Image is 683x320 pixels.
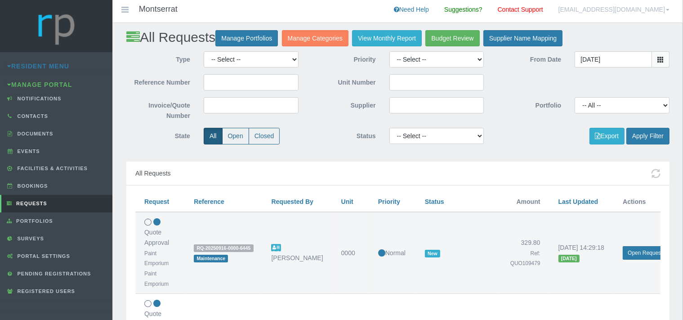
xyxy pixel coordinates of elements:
span: Pending Registrations [15,271,91,276]
label: Status [305,128,383,141]
span: [DATE] [558,255,580,262]
label: Invoice/Quote Number [120,97,197,121]
a: Supplier Name Mapping [483,30,562,47]
label: Closed [249,128,280,144]
label: Supplier [305,97,383,111]
span: Maintenance [194,255,228,262]
a: Reference [194,198,224,205]
span: Events [15,149,40,154]
h4: Montserrat [139,5,178,14]
label: Reference Number [120,74,197,88]
div: All Requests [126,162,670,186]
a: Manage Portfolios [215,30,278,47]
a: Resident Menu [7,63,69,70]
label: State [120,128,197,141]
a: Priority [378,198,400,205]
a: Manage Portal [7,81,72,88]
a: Last Updated [558,198,598,205]
span: Facilities & Activities [15,166,88,171]
span: Registered Users [15,288,75,294]
span: Bookings [15,183,48,189]
span: Surveys [15,236,44,241]
a: Status [425,198,444,205]
td: Quote Approval [135,212,185,293]
span: New [425,250,440,257]
label: Portfolio [491,97,568,111]
a: Open Request [623,246,667,260]
a: View Monthly Report [352,30,422,47]
span: Notifications [15,96,62,101]
label: From Date [491,51,568,65]
span: RQ-20250916-0000-6445 [194,244,253,252]
small: Paint Emporium [144,270,169,287]
td: 329.80 [498,212,549,293]
td: [PERSON_NAME] [263,212,332,293]
a: Budget Review [425,30,479,47]
a: Request [144,198,169,205]
a: Unit [341,198,353,205]
td: Normal [369,212,416,293]
span: Actions [623,198,646,205]
label: Type [120,51,197,65]
td: [DATE] 14:29:18 [549,212,614,293]
span: Documents [15,131,54,136]
button: Export [589,128,625,144]
label: Open [222,128,249,144]
td: 0000 [332,212,369,293]
a: Manage Categories [282,30,348,47]
button: Apply Filter [626,128,670,144]
label: Unit Number [305,74,383,88]
label: Priority [305,51,383,65]
span: Portal Settings [15,253,70,259]
h2: All Requests [126,30,670,46]
label: All [204,128,223,144]
small: Paint Emporium [144,250,169,267]
span: Contacts [15,113,48,119]
a: Requested By [272,198,313,205]
span: Requests [14,201,47,206]
span: Portfolios [14,218,53,224]
span: Amount [517,198,540,205]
